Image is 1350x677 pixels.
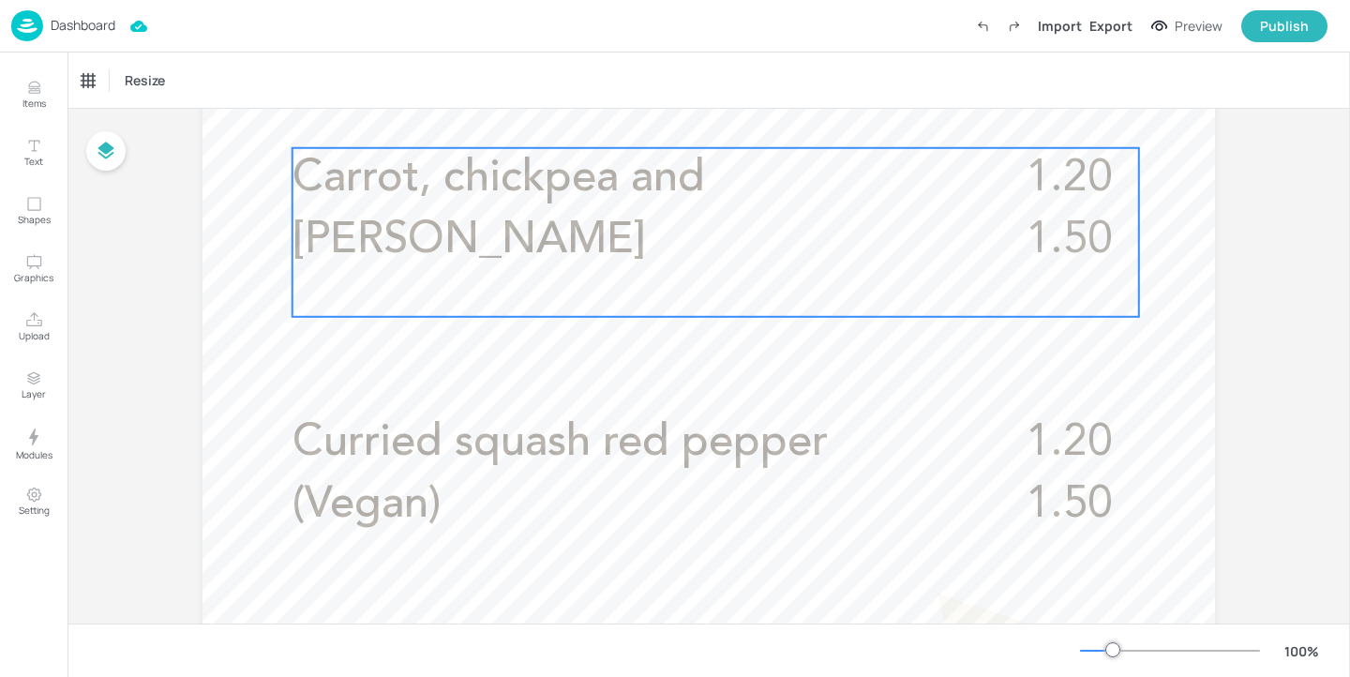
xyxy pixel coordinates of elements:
div: Publish [1260,16,1309,37]
p: Dashboard [51,19,115,32]
div: Import [1038,16,1082,36]
img: logo-86c26b7e.jpg [11,10,43,41]
div: Export [1089,16,1132,36]
span: 1.20 1.50 [1026,421,1112,527]
button: Preview [1140,12,1234,40]
span: Carrot, chickpea and [PERSON_NAME] [292,157,705,263]
label: Redo (Ctrl + Y) [998,10,1030,42]
div: Preview [1175,16,1222,37]
span: Resize [121,70,169,90]
div: 100 % [1279,641,1324,661]
span: 1.20 1.50 [1026,157,1112,263]
label: Undo (Ctrl + Z) [967,10,998,42]
span: Curried squash red pepper (Vegan) [292,421,828,527]
button: Publish [1241,10,1327,42]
